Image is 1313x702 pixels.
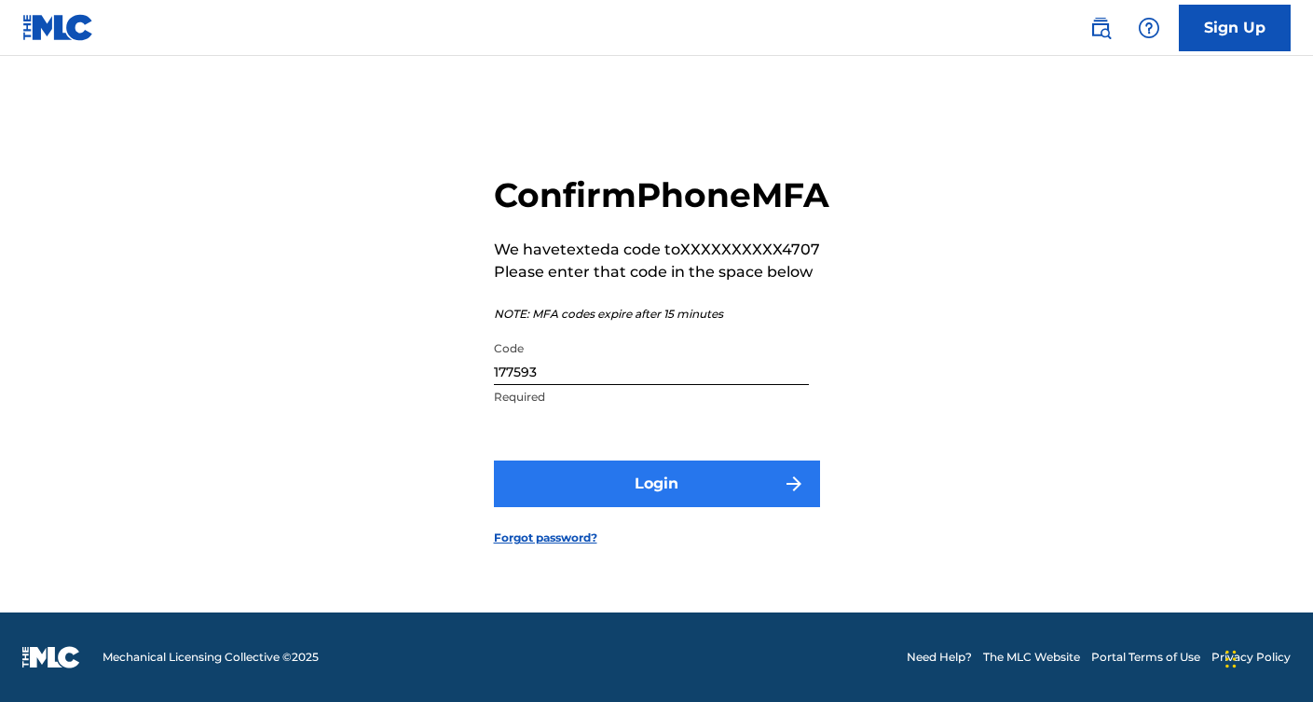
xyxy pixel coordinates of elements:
img: f7272a7cc735f4ea7f67.svg [783,473,805,495]
a: Need Help? [907,649,972,666]
div: Arrastar [1225,631,1237,687]
a: Portal Terms of Use [1091,649,1200,666]
div: Help [1130,9,1168,47]
a: Privacy Policy [1211,649,1291,666]
a: Sign Up [1179,5,1291,51]
h2: Confirm Phone MFA [494,174,829,216]
img: MLC Logo [22,14,94,41]
a: The MLC Website [983,649,1080,666]
span: Mechanical Licensing Collective © 2025 [103,649,319,666]
p: NOTE: MFA codes expire after 15 minutes [494,306,829,323]
img: logo [22,646,80,668]
button: Login [494,461,820,507]
img: help [1138,17,1160,39]
iframe: Chat Widget [1220,613,1313,702]
p: Required [494,389,809,406]
p: Please enter that code in the space below [494,261,829,283]
img: search [1089,17,1112,39]
div: Widget de chat [1220,613,1313,702]
a: Forgot password? [494,530,597,546]
a: Public Search [1082,9,1119,47]
p: We have texted a code to XXXXXXXXXX4707 [494,239,829,261]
